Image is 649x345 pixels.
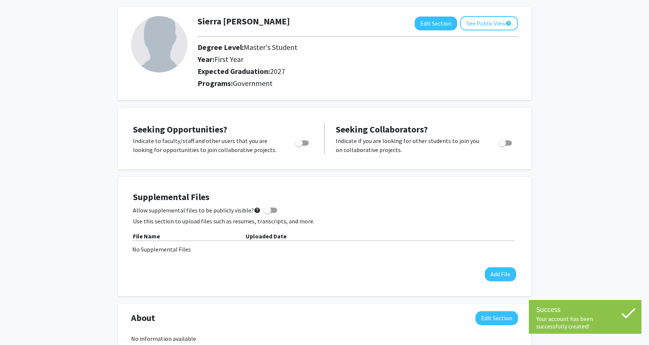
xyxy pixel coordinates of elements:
[336,124,428,135] span: Seeking Collaborators?
[214,54,243,64] span: First Year
[485,267,516,281] button: Add File
[254,206,261,215] mat-icon: help
[270,66,285,76] span: 2027
[244,42,297,52] span: Master's Student
[198,55,453,64] h2: Year:
[198,16,290,27] h1: Sierra [PERSON_NAME]
[132,245,517,254] div: No Supplemental Files
[336,136,484,154] p: Indicate if you are looking for other students to join you on collaborative projects.
[6,311,32,339] iframe: Chat
[133,206,261,215] span: Allow supplemental files to be publicly visible?
[495,136,516,148] div: Toggle
[131,334,518,343] div: No information available
[506,19,512,28] mat-icon: help
[233,78,273,88] span: Government
[133,124,227,135] span: Seeking Opportunities?
[475,311,518,325] button: Edit About
[198,67,453,76] h2: Expected Graduation:
[198,79,518,88] h2: Programs:
[415,17,457,30] button: Edit Section
[246,232,287,240] b: Uploaded Date
[131,16,187,72] img: Profile Picture
[131,311,155,325] span: About
[460,16,518,30] button: See Public View
[198,43,453,52] h2: Degree Level:
[292,136,313,148] div: Toggle
[536,304,634,315] div: Success
[133,217,516,226] p: Use this section to upload files such as resumes, transcripts, and more.
[536,315,634,330] div: Your account has been successfully created!
[133,136,281,154] p: Indicate to faculty/staff and other users that you are looking for opportunities to join collabor...
[133,192,516,203] h4: Supplemental Files
[133,232,160,240] b: File Name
